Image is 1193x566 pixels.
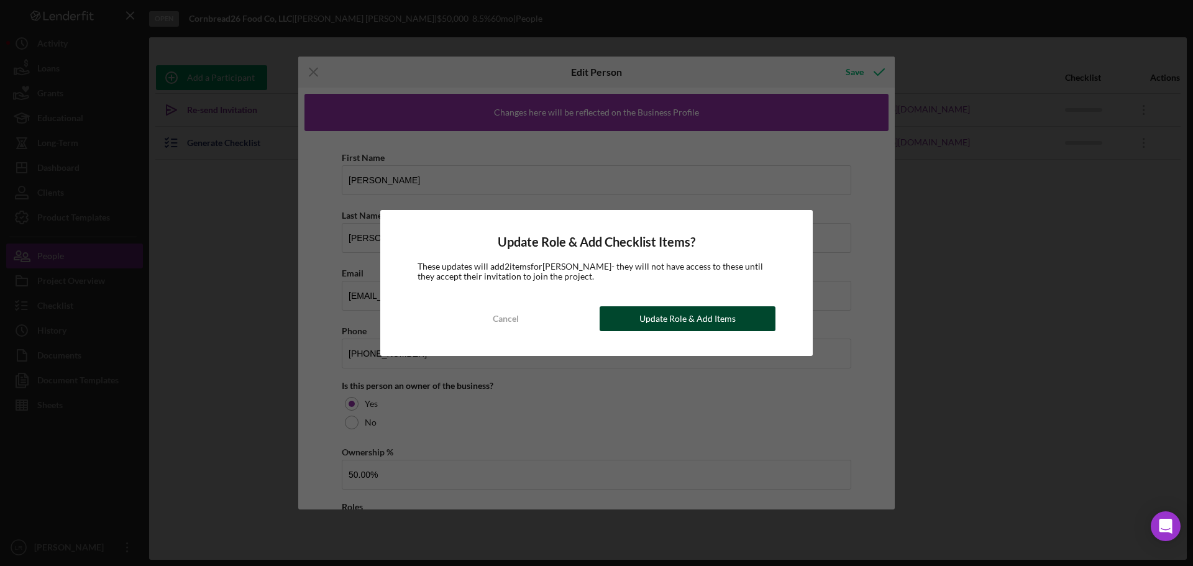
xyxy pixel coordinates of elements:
button: Update Role & Add Items [600,306,775,331]
h4: Update Role & Add Checklist Items? [418,235,775,249]
div: Cancel [493,306,519,331]
div: Open Intercom Messenger [1151,511,1181,541]
div: Update Role & Add Items [639,306,736,331]
button: Cancel [418,306,593,331]
div: These updates will add 2 item s for [PERSON_NAME] - they will not have access to these until they... [418,262,775,281]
